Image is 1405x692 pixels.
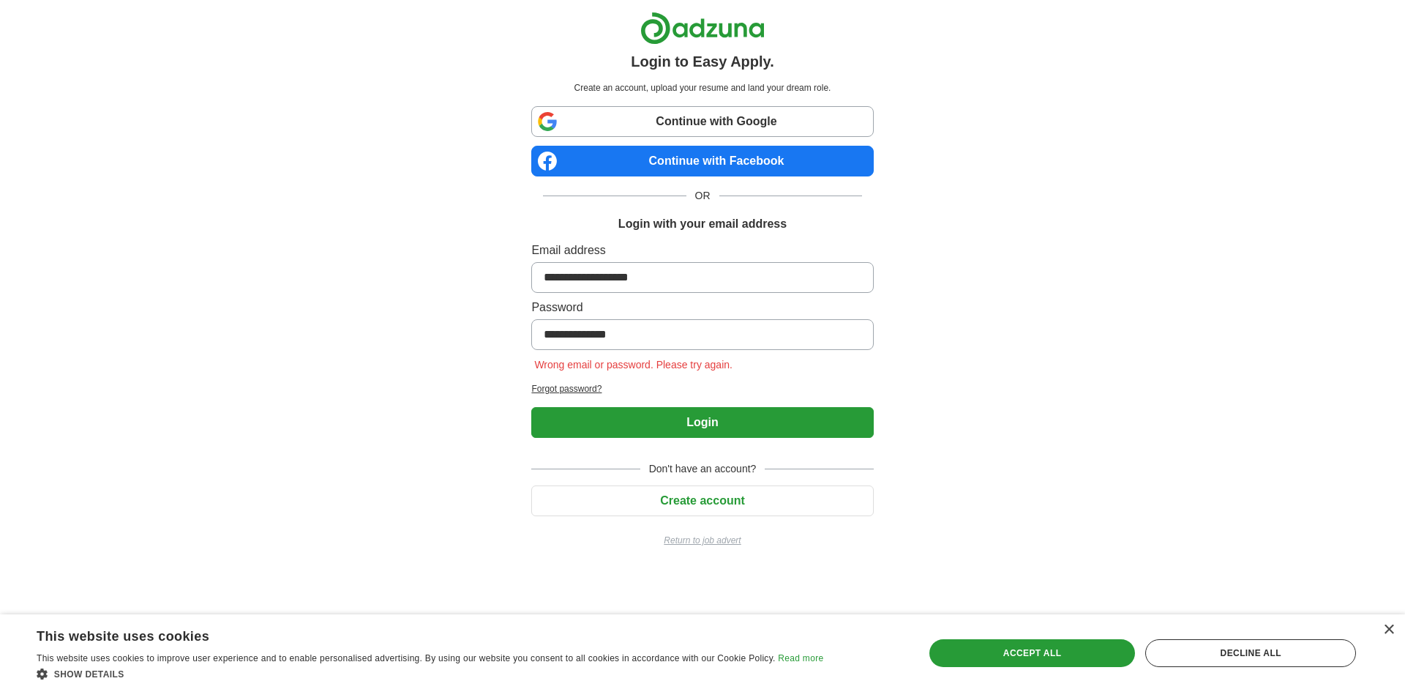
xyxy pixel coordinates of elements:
a: Continue with Facebook [531,146,873,176]
p: Create an account, upload your resume and land your dream role. [534,81,870,94]
h1: Login to Easy Apply. [631,51,774,72]
label: Password [531,299,873,316]
span: Wrong email or password. Please try again. [531,359,735,371]
a: Forgot password? [531,382,873,395]
span: This website uses cookies to improve user experience and to enable personalised advertising. By u... [37,653,776,663]
button: Login [531,407,873,438]
h1: Login with your email address [618,215,787,233]
label: Email address [531,242,873,259]
div: Accept all [929,639,1136,667]
span: Don't have an account? [640,461,765,477]
div: This website uses cookies [37,623,787,645]
div: Decline all [1145,639,1356,667]
span: Show details [54,669,124,680]
button: Create account [531,485,873,516]
a: Create account [531,494,873,507]
a: Read more, opens a new window [778,653,823,663]
a: Return to job advert [531,534,873,547]
a: Continue with Google [531,106,873,137]
div: Close [1383,625,1394,636]
img: Adzuna logo [640,12,765,45]
span: OR [686,188,719,204]
div: Show details [37,666,823,681]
